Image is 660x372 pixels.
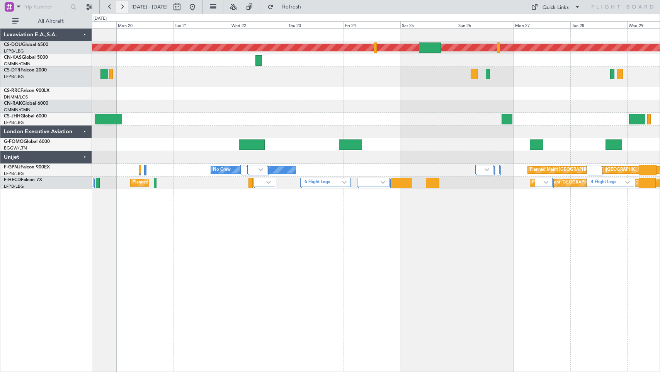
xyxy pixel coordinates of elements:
[625,181,630,184] img: arrow-gray.svg
[4,171,24,177] a: LFPB/LBG
[287,21,344,28] div: Thu 23
[264,1,310,13] button: Refresh
[9,15,84,27] button: All Aircraft
[4,101,22,106] span: CN-RAK
[259,168,263,171] img: arrow-gray.svg
[4,94,28,100] a: DNMM/LOS
[116,21,173,28] div: Mon 20
[457,21,514,28] div: Sun 26
[530,164,651,176] div: Planned Maint [GEOGRAPHIC_DATA] ([GEOGRAPHIC_DATA])
[230,21,287,28] div: Wed 22
[4,101,48,106] a: CN-RAKGlobal 6000
[532,177,654,189] div: Planned Maint [GEOGRAPHIC_DATA] ([GEOGRAPHIC_DATA])
[276,4,308,10] span: Refresh
[266,181,271,184] img: arrow-gray.svg
[381,181,385,184] img: arrow-gray.svg
[544,181,548,184] img: arrow-gray.svg
[527,1,584,13] button: Quick Links
[4,55,22,60] span: CN-KAS
[4,55,48,60] a: CN-KASGlobal 5000
[344,21,400,28] div: Fri 24
[543,4,569,12] div: Quick Links
[514,21,570,28] div: Mon 27
[24,1,68,13] input: Trip Number
[4,107,31,113] a: GMMN/CMN
[304,179,342,186] label: 6 Flight Legs
[342,181,347,184] img: arrow-gray.svg
[4,48,24,54] a: LFPB/LBG
[591,179,625,186] label: 4 Flight Legs
[485,168,489,171] img: arrow-gray.svg
[4,139,24,144] span: G-FOMO
[4,74,24,80] a: LFPB/LBG
[570,21,627,28] div: Tue 28
[213,164,231,176] div: No Crew
[4,120,24,126] a: LFPB/LBG
[4,42,22,47] span: CS-DOU
[20,19,82,24] span: All Aircraft
[4,88,49,93] a: CS-RRCFalcon 900LX
[4,114,47,119] a: CS-JHHGlobal 6000
[4,183,24,189] a: LFPB/LBG
[400,21,457,28] div: Sat 25
[4,114,20,119] span: CS-JHH
[4,165,20,170] span: F-GPNJ
[4,61,31,67] a: GMMN/CMN
[133,177,254,189] div: Planned Maint [GEOGRAPHIC_DATA] ([GEOGRAPHIC_DATA])
[4,178,42,182] a: F-HECDFalcon 7X
[4,178,21,182] span: F-HECD
[4,68,47,73] a: CS-DTRFalcon 2000
[4,145,27,151] a: EGGW/LTN
[94,15,107,22] div: [DATE]
[4,139,50,144] a: G-FOMOGlobal 6000
[4,88,20,93] span: CS-RRC
[173,21,230,28] div: Tue 21
[131,3,168,10] span: [DATE] - [DATE]
[4,68,20,73] span: CS-DTR
[4,42,48,47] a: CS-DOUGlobal 6500
[4,165,50,170] a: F-GPNJFalcon 900EX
